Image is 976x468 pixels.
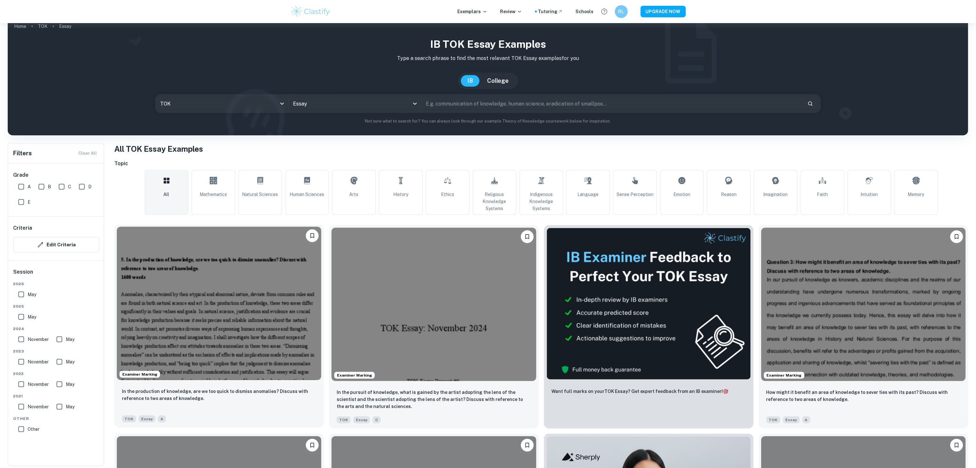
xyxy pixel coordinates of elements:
[13,268,99,281] h6: Session
[59,23,71,30] p: Essay
[13,171,99,179] h6: Grade
[122,388,316,402] p: In the production of knowledge, are we too quick to dismiss anomalies? Discuss with reference to ...
[861,191,878,198] span: Intuition
[28,381,49,388] span: November
[350,191,358,198] span: Arts
[641,6,686,17] button: UPGRADE NOW
[13,326,99,332] span: 2024
[481,75,515,87] button: College
[615,5,628,18] button: RL
[766,416,781,423] span: TOK
[618,8,625,15] h6: RL
[290,191,324,198] span: Human Sciences
[578,191,599,198] span: Language
[721,191,737,198] span: Reason
[441,191,454,198] span: Ethics
[28,199,30,206] span: E
[13,37,963,52] h1: IB TOK Essay examples
[759,225,968,429] a: Examiner MarkingBookmarkHow might it benefit an area of knowledge to sever ties with its past? Di...
[421,95,802,113] input: E.g. communication of knowledge, human science, eradication of smallpox...
[673,191,690,198] span: Emotion
[114,143,968,155] h1: All TOK Essay Examples
[28,313,36,320] span: May
[28,358,49,365] span: November
[13,393,99,399] span: 2021
[14,22,26,31] a: Home
[13,371,99,377] span: 2022
[723,389,729,394] span: 🎯
[28,291,36,298] span: May
[764,191,788,198] span: Imagination
[28,403,49,410] span: November
[200,191,227,198] span: Mathematics
[156,95,288,113] div: TOK
[306,439,319,452] button: Bookmark
[28,426,39,433] span: Other
[242,191,278,198] span: Natural Sciences
[544,225,754,429] a: ThumbnailWant full marks on yourTOK Essay? Get expert feedback from an IB examiner!
[461,75,479,87] button: IB
[552,388,729,395] p: Want full marks on your TOK Essay ? Get expert feedback from an IB examiner!
[538,8,563,15] a: Tutoring
[13,118,963,124] p: Not sure what to search for? You can always look through our example Theory of Knowledge coursewo...
[48,183,51,190] span: B
[66,358,74,365] span: May
[114,225,324,429] a: Examiner MarkingBookmarkIn the production of knowledge, are we too quick to dismiss anomalies? Di...
[13,281,99,287] span: 2026
[599,6,610,17] button: Help and Feedback
[114,160,968,167] h6: Topic
[117,227,321,380] img: TOK Essay example thumbnail: In the production of knowledge, are we t
[158,415,166,422] span: A
[802,416,810,423] span: A
[373,416,381,423] span: C
[393,191,408,198] span: History
[766,389,961,403] p: How might it benefit an area of knowledge to sever ties with its past? Discuss with reference to ...
[66,336,74,343] span: May
[458,8,488,15] p: Exemplars
[783,416,800,423] span: Essay
[617,191,653,198] span: Sense Perception
[13,348,99,354] span: 2023
[805,98,816,109] button: Search
[547,228,751,380] img: Thumbnail
[523,191,560,212] span: Indigenous Knowledge Systems
[38,22,48,31] a: TOK
[306,229,319,242] button: Bookmark
[164,191,169,198] span: All
[28,336,49,343] span: November
[332,228,536,381] img: TOK Essay example thumbnail: In the pursuit of knowledge, what is gai
[68,183,71,190] span: C
[289,95,421,113] div: Essay
[139,415,155,422] span: Essay
[476,191,514,212] span: Religious Knowledge Systems
[28,183,31,190] span: A
[88,183,91,190] span: D
[908,191,924,198] span: Memory
[353,416,370,423] span: Essay
[329,225,539,429] a: Examiner MarkingBookmarkIn the pursuit of knowledge, what is gained by the artist adopting the le...
[817,191,828,198] span: Faith
[764,372,804,378] span: Examiner Marking
[576,8,594,15] a: Schools
[290,5,331,18] img: Clastify logo
[521,230,534,243] button: Bookmark
[13,303,99,309] span: 2025
[13,224,32,232] h6: Criteria
[521,439,534,452] button: Bookmark
[122,415,136,422] span: TOK
[13,237,99,252] button: Edit Criteria
[13,416,99,421] span: Other
[500,8,522,15] p: Review
[13,149,32,158] h6: Filters
[950,439,963,452] button: Bookmark
[950,230,963,243] button: Bookmark
[13,55,963,62] p: Type a search phrase to find the most relevant TOK Essay examples for you
[337,389,531,410] p: In the pursuit of knowledge, what is gained by the artist adopting the lens of the scientist and ...
[334,372,375,378] span: Examiner Marking
[66,381,74,388] span: May
[337,416,351,423] span: TOK
[761,228,966,381] img: TOK Essay example thumbnail: How might it benefit an area of knowledg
